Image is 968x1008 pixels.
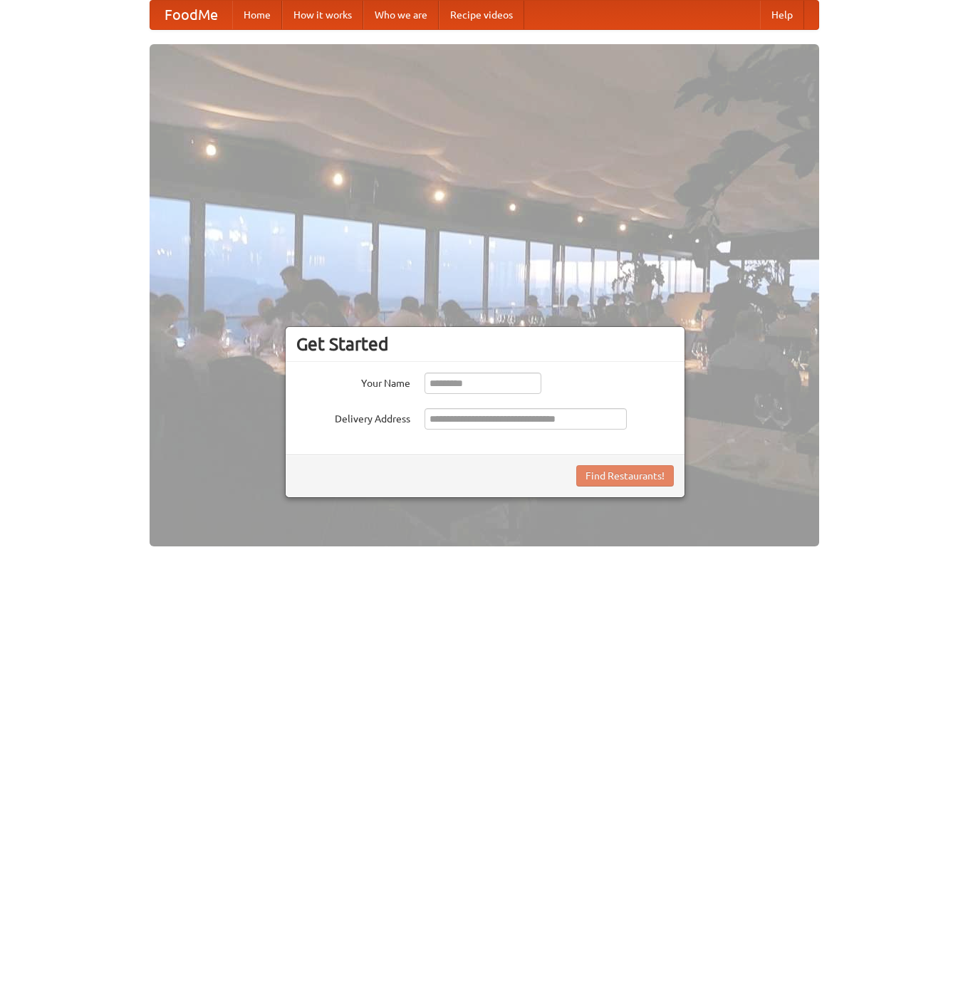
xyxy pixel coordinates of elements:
[296,333,674,355] h3: Get Started
[150,1,232,29] a: FoodMe
[296,373,410,390] label: Your Name
[296,408,410,426] label: Delivery Address
[760,1,804,29] a: Help
[282,1,363,29] a: How it works
[576,465,674,487] button: Find Restaurants!
[363,1,439,29] a: Who we are
[232,1,282,29] a: Home
[439,1,524,29] a: Recipe videos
